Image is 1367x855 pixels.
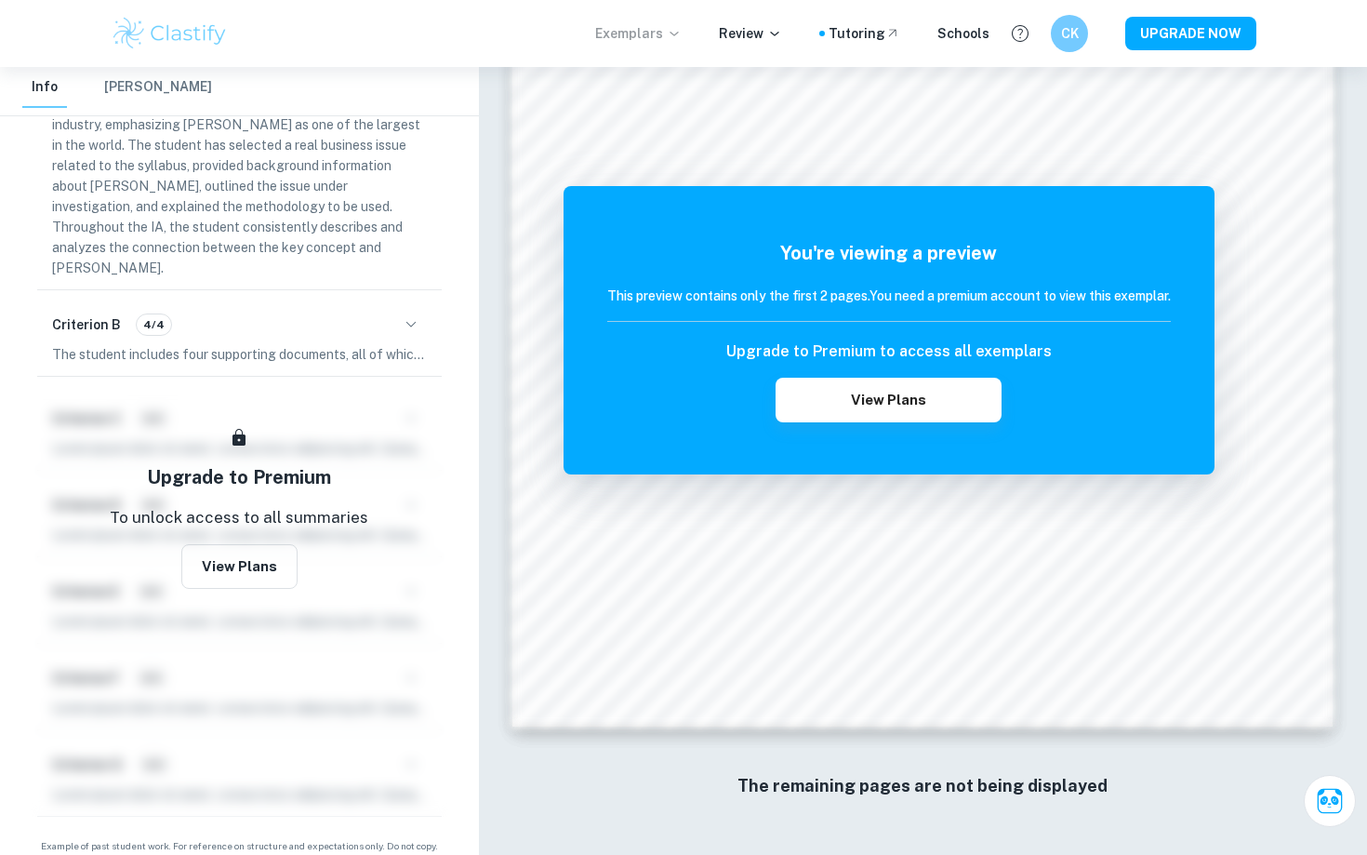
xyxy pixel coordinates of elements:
h6: Criterion B [52,314,121,335]
h6: This preview contains only the first 2 pages. You need a premium account to view this exemplar. [607,286,1171,306]
button: Ask Clai [1304,775,1356,827]
a: Schools [937,23,989,44]
p: The student includes four supporting documents, all of which were published a maximum of three ye... [52,344,427,365]
button: [PERSON_NAME] [104,67,212,108]
a: Tutoring [829,23,900,44]
h6: Upgrade to Premium to access all exemplars [726,341,1052,363]
p: Review [719,23,782,44]
span: Example of past student work. For reference on structure and expectations only. Do not copy. [22,839,457,853]
p: To unlock access to all summaries [110,506,368,530]
button: Help and Feedback [1004,18,1036,49]
img: Clastify logo [111,15,229,52]
h6: The remaining pages are not being displayed [550,773,1295,799]
button: CK [1051,15,1088,52]
h6: CK [1059,23,1081,44]
button: UPGRADE NOW [1125,17,1256,50]
button: View Plans [776,378,1001,422]
h5: You're viewing a preview [607,239,1171,267]
button: Info [22,67,67,108]
p: Exemplars [595,23,682,44]
button: View Plans [181,544,298,589]
h5: Upgrade to Premium [147,463,331,491]
span: 4/4 [137,316,171,333]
